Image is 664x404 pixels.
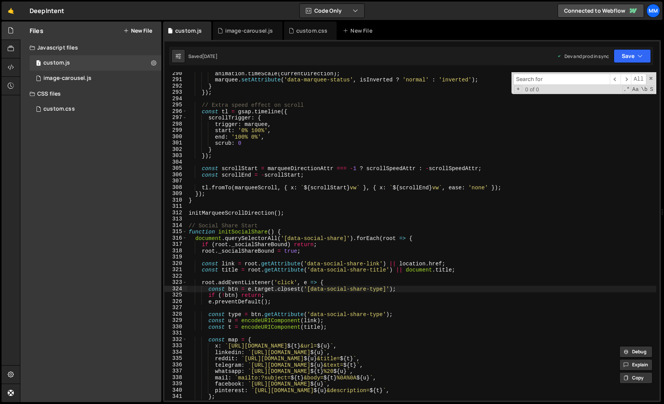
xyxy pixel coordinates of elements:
div: 297 [164,114,187,121]
div: 326 [164,298,187,305]
div: 321 [164,267,187,273]
div: 332 [164,336,187,343]
div: 290 [164,70,187,77]
div: 291 [164,76,187,83]
div: Saved [188,53,217,60]
div: 307 [164,178,187,184]
div: 292 [164,83,187,89]
div: 333 [164,343,187,349]
div: 299 [164,127,187,134]
div: Dev and prod in sync [557,53,609,60]
div: 320 [164,260,187,267]
div: 331 [164,330,187,336]
span: Whole Word Search [640,86,648,93]
div: 310 [164,197,187,204]
div: 313 [164,216,187,222]
div: 341 [164,393,187,400]
span: 0 of 0 [522,86,542,93]
div: 330 [164,324,187,330]
div: 296 [164,108,187,115]
button: Code Only [300,4,364,18]
div: 316 [164,235,187,242]
button: Copy [619,372,652,384]
span: Search In Selection [649,86,654,93]
div: 16711/45679.js [30,55,161,71]
div: custom.css [296,27,328,35]
div: 306 [164,172,187,178]
div: 305 [164,165,187,172]
span: Alt-Enter [631,74,646,85]
div: DeepIntent [30,6,65,15]
div: 311 [164,203,187,210]
span: 1 [36,61,41,67]
div: 304 [164,159,187,166]
div: 318 [164,248,187,254]
div: 301 [164,140,187,146]
div: 294 [164,96,187,102]
div: New File [343,27,375,35]
div: 325 [164,292,187,298]
div: image-carousel.js [225,27,273,35]
span: CaseSensitive Search [631,86,639,93]
div: 16711/45799.js [30,71,161,86]
div: 324 [164,286,187,292]
div: image-carousel.js [43,75,91,82]
div: CSS files [20,86,161,101]
a: Connected to Webflow [558,4,644,18]
button: Save [614,49,651,63]
div: 293 [164,89,187,96]
div: 323 [164,279,187,286]
div: 309 [164,190,187,197]
span: ​ [621,74,631,85]
div: 328 [164,311,187,318]
div: 337 [164,368,187,374]
a: 🤙 [2,2,20,20]
h2: Files [30,26,43,35]
div: 315 [164,228,187,235]
span: RegExp Search [622,86,631,93]
div: custom.css [43,106,75,113]
div: custom.js [175,27,202,35]
div: 336 [164,362,187,368]
div: Javascript files [20,40,161,55]
div: 308 [164,184,187,191]
div: 322 [164,273,187,280]
div: 300 [164,134,187,140]
div: 329 [164,317,187,324]
div: custom.js [43,60,70,66]
button: Explain [619,359,652,371]
div: 302 [164,146,187,153]
div: 295 [164,102,187,108]
span: Toggle Replace mode [514,86,522,93]
div: 340 [164,387,187,394]
div: 338 [164,374,187,381]
div: 339 [164,381,187,387]
div: 314 [164,222,187,229]
a: mm [646,4,660,18]
div: 334 [164,349,187,356]
input: Search for [513,74,610,85]
button: Debug [619,346,652,358]
div: 319 [164,254,187,260]
div: 335 [164,355,187,362]
span: ​ [610,74,621,85]
: 16711/45677.css [30,101,161,117]
button: New File [123,28,152,34]
div: 312 [164,210,187,216]
div: 327 [164,305,187,311]
div: [DATE] [202,53,217,60]
div: 303 [164,152,187,159]
div: 298 [164,121,187,127]
div: 317 [164,241,187,248]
